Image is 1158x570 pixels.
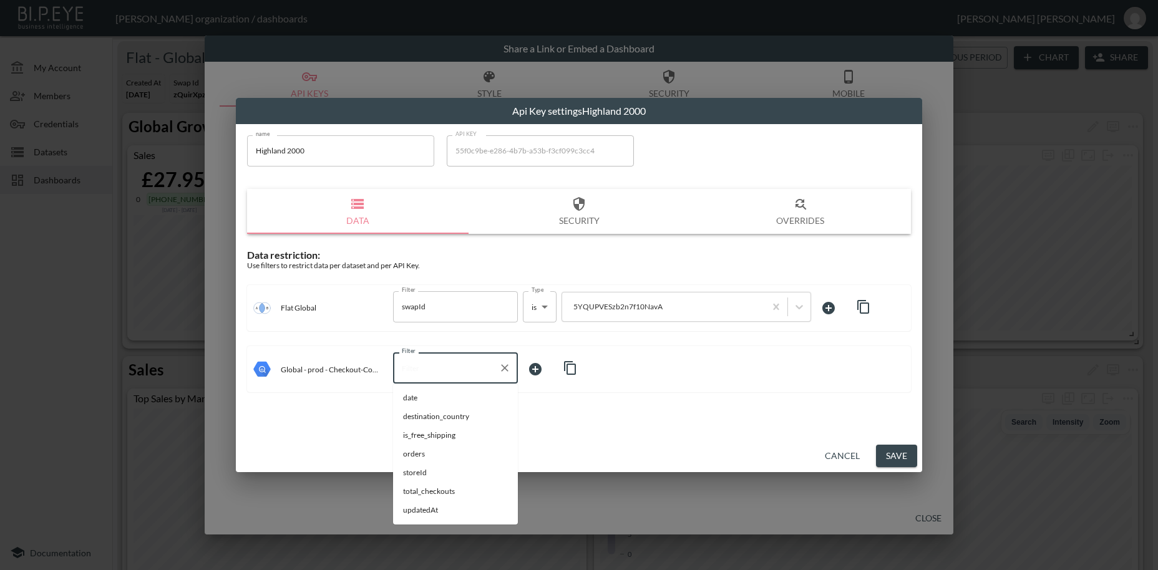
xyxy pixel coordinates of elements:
[247,261,911,270] div: Use filters to restrict data per dataset and per API Key.
[402,347,416,355] label: Filter
[253,360,271,378] img: big query icon
[403,430,508,441] span: is_free_shipping
[253,299,271,317] img: inner join icon
[402,286,416,294] label: Filter
[469,189,690,234] button: Security
[820,445,865,468] button: Cancel
[236,98,922,124] h2: Api Key settings Highland 2000
[403,392,508,403] span: date
[568,299,759,314] div: 5YQUPVESzb2n7f10NavA
[403,505,508,516] span: updatedAt
[455,130,477,138] label: API KEY
[403,411,508,422] span: destination_country
[403,467,508,478] span: storeId
[532,286,544,294] label: Type
[281,365,378,374] p: Global - prod - Checkout-Conversion
[399,358,494,378] input: Filter
[689,189,911,234] button: Overrides
[256,130,270,138] label: name
[247,189,469,234] button: Data
[876,445,917,468] button: Save
[281,303,316,312] p: Flat Global
[403,486,508,497] span: total_checkouts
[532,302,537,312] span: is
[399,297,494,317] input: Filter
[247,249,320,261] span: Data restriction:
[403,448,508,460] span: orders
[496,359,513,377] button: Clear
